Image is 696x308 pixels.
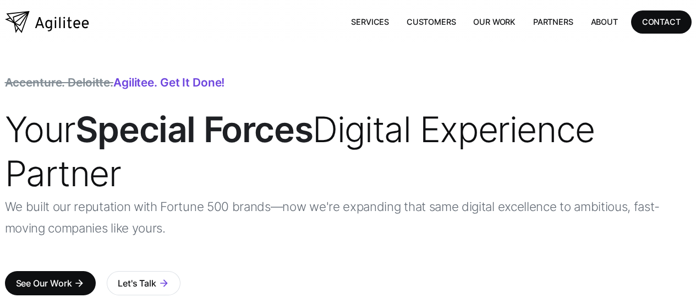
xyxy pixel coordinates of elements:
[5,11,89,33] a: home
[16,275,72,291] div: See Our Work
[631,10,692,33] a: CONTACT
[5,271,96,295] a: See Our Workarrow_forward
[158,278,169,289] div: arrow_forward
[342,10,398,33] a: Services
[398,10,464,33] a: Customers
[118,275,156,291] div: Let's Talk
[524,10,582,33] a: Partners
[642,15,681,29] div: CONTACT
[464,10,524,33] a: Our Work
[74,278,85,289] div: arrow_forward
[5,108,595,194] span: Your Digital Experience Partner
[75,108,313,150] strong: Special Forces
[5,75,114,89] span: Accenture. Deloitte.
[5,196,692,239] p: We built our reputation with Fortune 500 brands—now we're expanding that same digital excellence ...
[5,77,225,88] div: Agilitee. Get it done!
[107,271,180,295] a: Let's Talkarrow_forward
[582,10,627,33] a: About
